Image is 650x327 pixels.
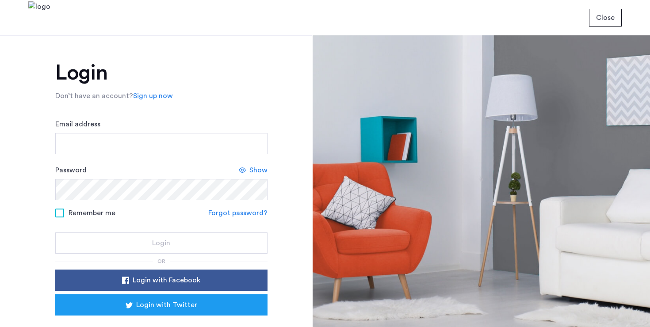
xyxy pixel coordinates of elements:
[152,238,170,248] span: Login
[133,91,173,101] a: Sign up now
[55,270,268,291] button: button
[69,208,115,218] span: Remember me
[596,12,615,23] span: Close
[589,9,622,27] button: button
[249,165,268,175] span: Show
[28,1,50,34] img: logo
[55,92,133,99] span: Don’t have an account?
[136,300,197,310] span: Login with Twitter
[133,275,200,285] span: Login with Facebook
[208,208,268,218] a: Forgot password?
[55,62,268,84] h1: Login
[55,165,87,175] label: Password
[55,119,100,129] label: Email address
[55,294,268,316] button: button
[55,232,268,254] button: button
[157,259,165,264] span: or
